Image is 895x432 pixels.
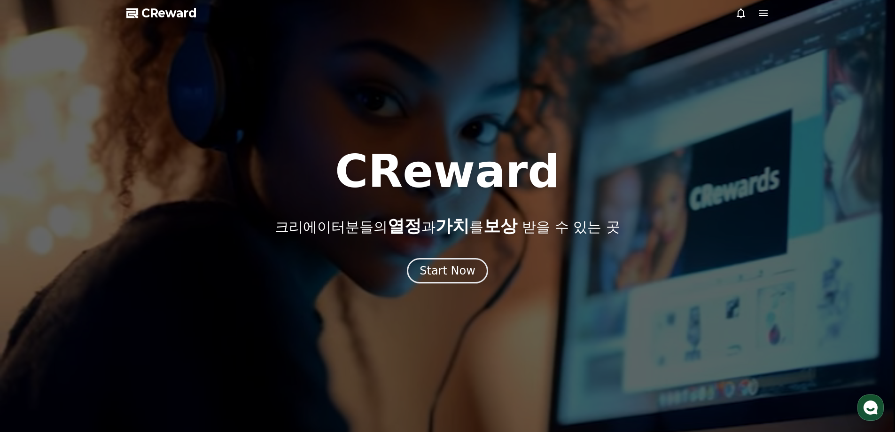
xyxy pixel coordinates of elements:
h1: CReward [335,149,560,194]
a: 대화 [62,298,121,322]
span: 대화 [86,313,97,320]
a: Start Now [407,267,488,276]
span: 가치 [436,216,469,236]
span: 열정 [388,216,421,236]
a: 홈 [3,298,62,322]
span: CReward [141,6,197,21]
a: CReward [126,6,197,21]
span: 설정 [145,312,156,320]
span: 홈 [30,312,35,320]
span: 보상 [483,216,517,236]
a: 설정 [121,298,180,322]
p: 크리에이터분들의 과 를 받을 수 있는 곳 [275,217,620,236]
div: Start Now [420,263,475,278]
button: Start Now [407,258,488,283]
